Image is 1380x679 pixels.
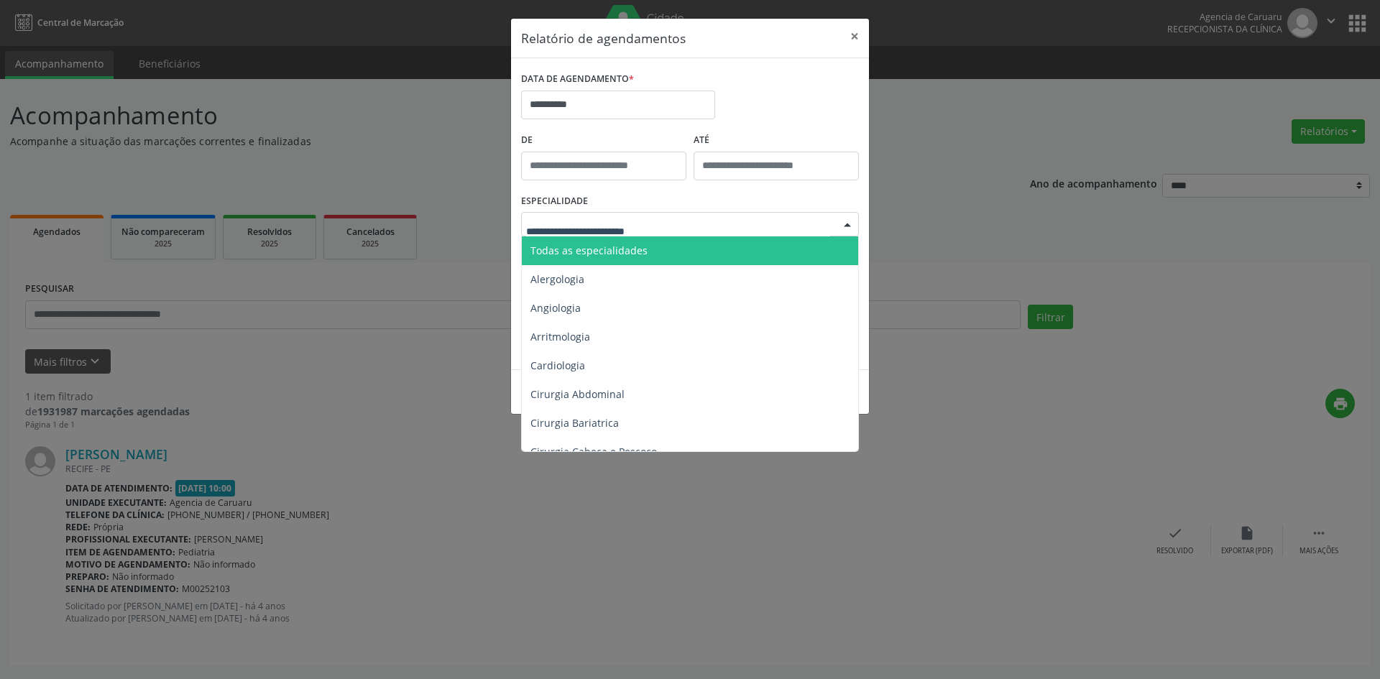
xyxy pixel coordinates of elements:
[530,387,625,401] span: Cirurgia Abdominal
[840,19,869,54] button: Close
[530,359,585,372] span: Cardiologia
[530,445,657,458] span: Cirurgia Cabeça e Pescoço
[530,301,581,315] span: Angiologia
[530,416,619,430] span: Cirurgia Bariatrica
[694,129,859,152] label: ATÉ
[521,29,686,47] h5: Relatório de agendamentos
[521,190,588,213] label: ESPECIALIDADE
[530,244,648,257] span: Todas as especialidades
[530,272,584,286] span: Alergologia
[521,129,686,152] label: De
[521,68,634,91] label: DATA DE AGENDAMENTO
[530,330,590,343] span: Arritmologia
